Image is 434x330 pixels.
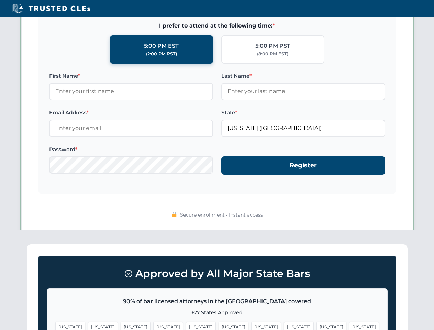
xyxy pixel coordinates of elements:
[49,21,385,30] span: I prefer to attend at the following time:
[49,72,213,80] label: First Name
[221,120,385,137] input: Florida (FL)
[55,297,379,306] p: 90% of bar licensed attorneys in the [GEOGRAPHIC_DATA] covered
[144,42,179,51] div: 5:00 PM EST
[10,3,92,14] img: Trusted CLEs
[49,145,213,154] label: Password
[180,211,263,219] span: Secure enrollment • Instant access
[221,83,385,100] input: Enter your last name
[221,156,385,175] button: Register
[55,309,379,316] p: +27 States Approved
[49,109,213,117] label: Email Address
[49,83,213,100] input: Enter your first name
[257,51,288,57] div: (8:00 PM EST)
[47,264,388,283] h3: Approved by All Major State Bars
[146,51,177,57] div: (2:00 PM PST)
[49,120,213,137] input: Enter your email
[255,42,290,51] div: 5:00 PM PST
[171,212,177,217] img: 🔒
[221,109,385,117] label: State
[221,72,385,80] label: Last Name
